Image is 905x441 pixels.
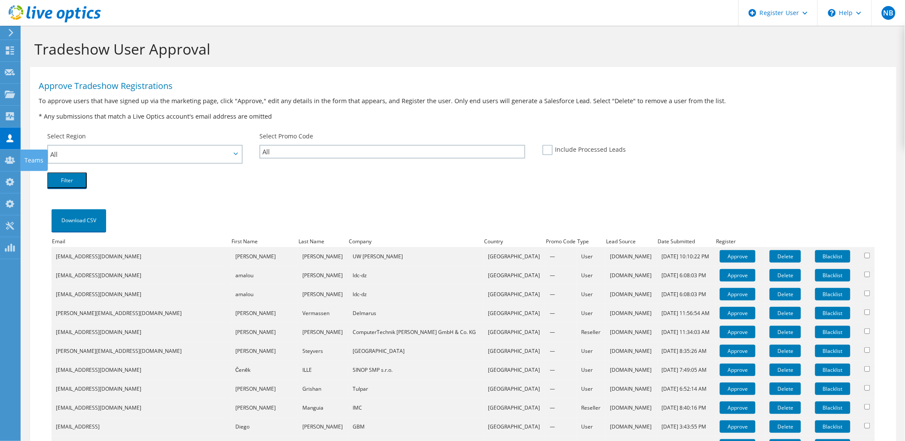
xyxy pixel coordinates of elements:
[52,236,231,247] th: Email
[231,417,298,436] td: Diego
[546,398,577,417] td: —
[815,420,850,433] a: Blacklist
[658,417,716,436] td: [DATE] 3:43:55 PM
[658,380,716,398] td: [DATE] 6:52:14 AM
[606,285,658,304] td: [DOMAIN_NAME]
[298,398,348,417] td: Manguia
[815,345,850,357] a: Blacklist
[658,323,716,342] td: [DATE] 11:34:03 AM
[720,401,756,414] a: Approve
[815,269,850,282] a: Blacklist
[231,323,298,342] td: [PERSON_NAME]
[47,172,87,188] button: Filter
[348,417,484,436] td: GBM
[348,323,484,342] td: ComputerTechnik [PERSON_NAME] GmbH & Co. KG
[577,398,606,417] td: Reseller
[348,380,484,398] td: Tulpar
[484,285,546,304] td: [GEOGRAPHIC_DATA]
[484,247,546,266] td: [GEOGRAPHIC_DATA]
[577,266,606,285] td: User
[52,209,106,232] a: Download CSV
[577,304,606,323] td: User
[658,398,716,417] td: [DATE] 8:40:16 PM
[815,364,850,376] a: Blacklist
[484,380,546,398] td: [GEOGRAPHIC_DATA]
[606,398,658,417] td: [DOMAIN_NAME]
[546,380,577,398] td: —
[546,247,577,266] td: —
[770,307,801,319] a: Delete
[577,361,606,380] td: User
[231,342,298,361] td: [PERSON_NAME]
[348,236,484,247] th: Company
[720,345,756,357] a: Approve
[658,342,716,361] td: [DATE] 8:35:26 AM
[815,288,850,300] a: Blacklist
[52,266,231,285] td: [EMAIL_ADDRESS][DOMAIN_NAME]
[815,401,850,414] a: Blacklist
[606,342,658,361] td: [DOMAIN_NAME]
[606,417,658,436] td: [DOMAIN_NAME]
[298,380,348,398] td: Grishan
[298,285,348,304] td: [PERSON_NAME]
[298,247,348,266] td: [PERSON_NAME]
[348,304,484,323] td: Delmarus
[52,342,231,361] td: [PERSON_NAME][EMAIL_ADDRESS][DOMAIN_NAME]
[231,398,298,417] td: [PERSON_NAME]
[298,323,348,342] td: [PERSON_NAME]
[52,285,231,304] td: [EMAIL_ADDRESS][DOMAIN_NAME]
[484,323,546,342] td: [GEOGRAPHIC_DATA]
[484,342,546,361] td: [GEOGRAPHIC_DATA]
[577,247,606,266] td: User
[298,236,348,247] th: Last Name
[546,361,577,380] td: —
[231,247,298,266] td: [PERSON_NAME]
[606,236,658,247] th: Lead Source
[658,304,716,323] td: [DATE] 11:56:54 AM
[348,247,484,266] td: UW [PERSON_NAME]
[298,304,348,323] td: Vermassen
[52,380,231,398] td: [EMAIL_ADDRESS][DOMAIN_NAME]
[658,236,716,247] th: Date Submitted
[815,383,850,395] a: Blacklist
[577,285,606,304] td: User
[720,307,756,319] a: Approve
[259,132,313,141] label: Select Promo Code
[770,420,801,433] a: Delete
[546,266,577,285] td: —
[546,417,577,436] td: —
[546,236,577,247] th: Promo Code
[39,82,884,90] h1: Approve Tradeshow Registrations
[770,326,801,338] a: Delete
[720,250,756,263] a: Approve
[658,266,716,285] td: [DATE] 6:08:03 PM
[484,398,546,417] td: [GEOGRAPHIC_DATA]
[577,342,606,361] td: User
[720,269,756,282] a: Approve
[52,417,231,436] td: [EMAIL_ADDRESS]
[231,361,298,380] td: Čeněk
[828,9,836,17] svg: \n
[577,380,606,398] td: User
[606,247,658,266] td: [DOMAIN_NAME]
[546,323,577,342] td: —
[298,417,348,436] td: [PERSON_NAME]
[770,383,801,395] a: Delete
[720,288,756,300] a: Approve
[484,266,546,285] td: [GEOGRAPHIC_DATA]
[606,323,658,342] td: [DOMAIN_NAME]
[815,250,850,263] a: Blacklist
[720,383,756,395] a: Approve
[770,401,801,414] a: Delete
[52,361,231,380] td: [EMAIL_ADDRESS][DOMAIN_NAME]
[770,250,801,263] a: Delete
[231,304,298,323] td: [PERSON_NAME]
[231,266,298,285] td: amalou
[298,342,348,361] td: Steyvers
[658,247,716,266] td: [DATE] 10:10:22 PM
[52,398,231,417] td: [EMAIL_ADDRESS][DOMAIN_NAME]
[52,304,231,323] td: [PERSON_NAME][EMAIL_ADDRESS][DOMAIN_NAME]
[716,236,765,247] th: Register
[231,236,298,247] th: First Name
[577,323,606,342] td: Reseller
